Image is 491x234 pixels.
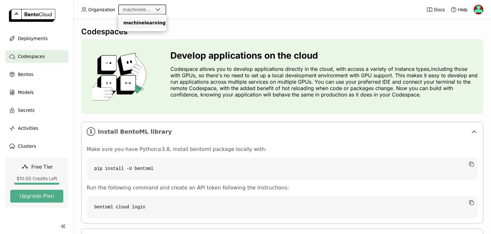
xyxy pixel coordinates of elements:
[5,86,68,99] a: Models
[18,53,45,60] span: Codespaces
[81,27,483,37] div: Codespaces
[31,163,53,170] span: Free Tier
[88,7,115,13] span: Organization
[18,106,35,114] span: Secrets
[5,50,68,63] a: Codespaces
[474,5,483,14] img: MB MASEMENE
[426,6,445,13] a: Docs
[10,190,63,203] button: Upgrade Plan
[170,66,478,98] p: Codespace allows you to develop applications directly in the cloud, with access a variety of inst...
[87,196,478,218] code: bentoml cloud login
[18,142,36,150] span: Clusters
[87,158,478,180] code: pip install -U bentoml
[434,7,445,13] span: Docs
[5,32,68,45] a: Deployments
[450,6,468,13] div: Help
[5,104,68,117] a: Secrets
[18,35,48,42] span: Deployments
[458,7,468,13] span: Help
[5,140,68,153] a: Clusters
[9,9,55,22] img: logo
[5,68,68,81] a: Bentos
[118,14,166,31] ul: Menu
[18,124,38,132] span: Activities
[123,6,153,13] div: machinelearning12
[87,127,95,136] i: 1
[123,20,161,26] div: machinelearning12
[82,122,483,141] div: 1Install BentoML library
[170,50,478,61] h3: Develop applications on the cloud
[5,122,68,135] a: Activities
[18,88,34,96] span: Models
[87,146,478,153] p: Make sure you have Python≥3.8, install bentoml package locally with:
[87,185,478,191] p: Run the following command and create an API token following the instructions:
[18,71,33,78] span: Bentos
[5,158,68,208] a: Free Tier$10.00 Credits LeftUpgrade Plan
[98,128,468,135] span: Install BentoML library
[10,176,63,181] div: $10.00 Credits Left
[86,53,155,101] img: cover onboarding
